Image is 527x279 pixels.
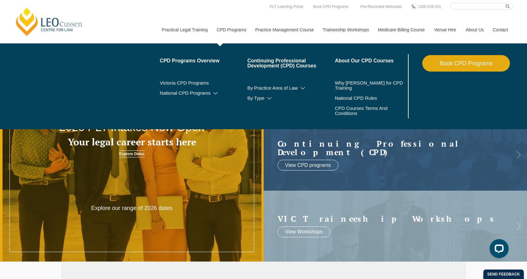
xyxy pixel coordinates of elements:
[335,96,407,101] a: National CPD Rules
[53,137,211,147] h3: Your legal career starts here
[488,16,513,43] a: Contact
[318,16,373,43] a: Traineeship Workshops
[79,205,185,212] p: Explore our range of 2026 dates
[278,139,501,156] h2: Continuing Professional Development (CPD)
[247,58,335,68] a: Continuing Professional Development (CPD) Courses
[335,106,391,116] a: CPD Courses Terms And Conditions
[160,80,248,86] a: Victoria CPD Programs
[311,3,350,10] a: Book CPD Programs
[430,16,461,43] a: Venue Hire
[119,150,144,157] a: Explore Dates
[53,121,211,134] h2: 2026 PLT Intakes Now Open
[278,139,501,156] a: Continuing ProfessionalDevelopment (CPD)
[247,96,335,101] a: By Type
[485,237,511,263] iframe: LiveChat chat widget
[278,226,330,237] a: View Workshops
[335,80,407,91] a: Why [PERSON_NAME] for CPD Training
[373,16,430,43] a: Medicare Billing Course
[247,86,335,91] a: By Practice Area of Law
[418,4,441,9] span: 1300 039 031
[268,3,305,10] a: PLT Learning Portal
[461,16,488,43] a: About Us
[422,55,510,72] a: Book CPD Programs
[278,160,339,170] a: View CPD programs
[416,3,442,10] a: 1300 039 031
[212,16,250,43] a: CPD Programs
[359,3,404,10] a: Pre-Recorded Webcasts
[335,58,407,63] a: About Our CPD Courses
[278,215,501,224] a: VIC Traineeship Workshops
[14,7,84,37] a: [PERSON_NAME] Centre for Law
[251,16,318,43] a: Practice Management Course
[160,58,248,63] a: CPD Programs Overview
[160,91,248,96] a: National CPD Programs
[157,16,212,43] a: Practical Legal Training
